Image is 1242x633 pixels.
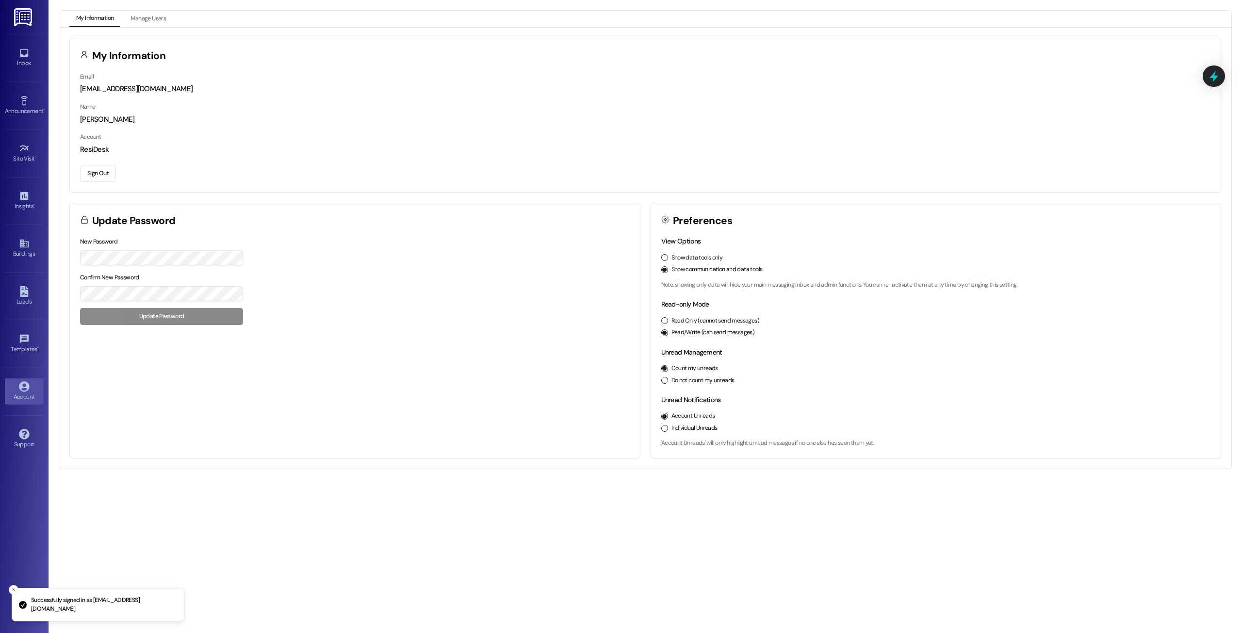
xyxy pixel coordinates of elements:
label: Account Unreads [671,412,715,421]
label: Do not count my unreads [671,376,735,385]
label: Read/Write (can send messages) [671,328,755,337]
div: ResiDesk [80,145,1210,155]
label: Email [80,73,94,81]
button: Manage Users [124,11,173,27]
h3: Preferences [673,216,732,226]
a: Site Visit • [5,140,44,166]
p: Successfully signed in as [EMAIL_ADDRESS][DOMAIN_NAME] [31,596,176,613]
label: View Options [661,237,701,245]
label: Unread Notifications [661,395,721,404]
a: Support [5,426,44,452]
label: Read-only Mode [661,300,709,308]
button: Sign Out [80,165,116,182]
label: Confirm New Password [80,274,139,281]
img: ResiDesk Logo [14,8,34,26]
label: Read Only (cannot send messages) [671,317,759,325]
label: New Password [80,238,118,245]
label: Show data tools only [671,254,723,262]
h3: Update Password [92,216,176,226]
p: 'Account Unreads' will only highlight unread messages if no one else has seen them yet. [661,439,1211,448]
a: Templates • [5,331,44,357]
label: Name [80,103,96,111]
a: Leads [5,283,44,309]
label: Individual Unreads [671,424,718,433]
label: Count my unreads [671,364,718,373]
a: Insights • [5,188,44,214]
button: My Information [69,11,120,27]
span: • [37,344,39,351]
span: • [43,106,45,113]
label: Unread Management [661,348,722,357]
label: Account [80,133,101,141]
button: Close toast [9,585,18,595]
label: Show communication and data tools [671,265,763,274]
div: [EMAIL_ADDRESS][DOMAIN_NAME] [80,84,1210,94]
h3: My Information [92,51,166,61]
span: • [33,201,35,208]
a: Account [5,378,44,405]
span: • [35,154,36,161]
a: Inbox [5,45,44,71]
a: Buildings [5,235,44,261]
div: [PERSON_NAME] [80,114,1210,125]
p: Note: showing only data will hide your main messaging inbox and admin functions. You can re-activ... [661,281,1211,290]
